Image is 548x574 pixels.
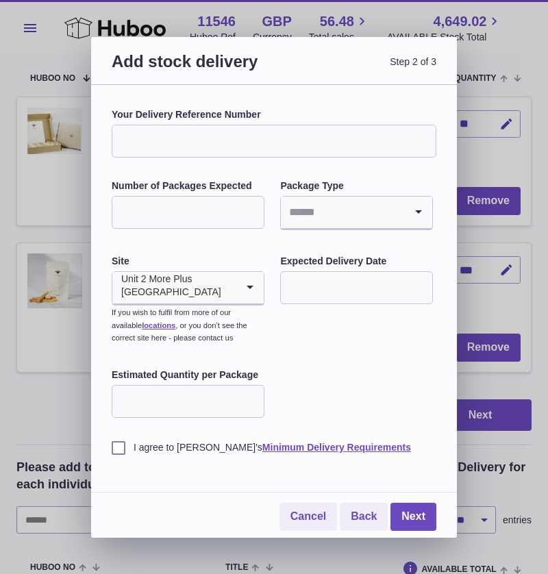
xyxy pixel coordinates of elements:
div: Search for option [281,197,432,229]
label: Your Delivery Reference Number [112,108,436,121]
input: Search for option [281,197,405,228]
h3: Add stock delivery [112,51,274,88]
a: Minimum Delivery Requirements [262,442,411,453]
label: Site [112,255,264,268]
span: Unit 2 More Plus [GEOGRAPHIC_DATA] [112,272,236,300]
div: Search for option [112,272,264,305]
small: If you wish to fulfil from more of our available , or you don’t see the correct site here - pleas... [112,308,247,342]
a: Next [390,503,436,531]
label: I agree to [PERSON_NAME]'s [112,441,436,454]
input: Search for option [112,300,236,332]
a: Cancel [279,503,337,531]
span: Step 2 of 3 [274,51,436,88]
label: Package Type [280,179,433,192]
a: Back [340,503,388,531]
label: Estimated Quantity per Package [112,369,264,382]
label: Expected Delivery Date [280,255,433,268]
label: Number of Packages Expected [112,179,264,192]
